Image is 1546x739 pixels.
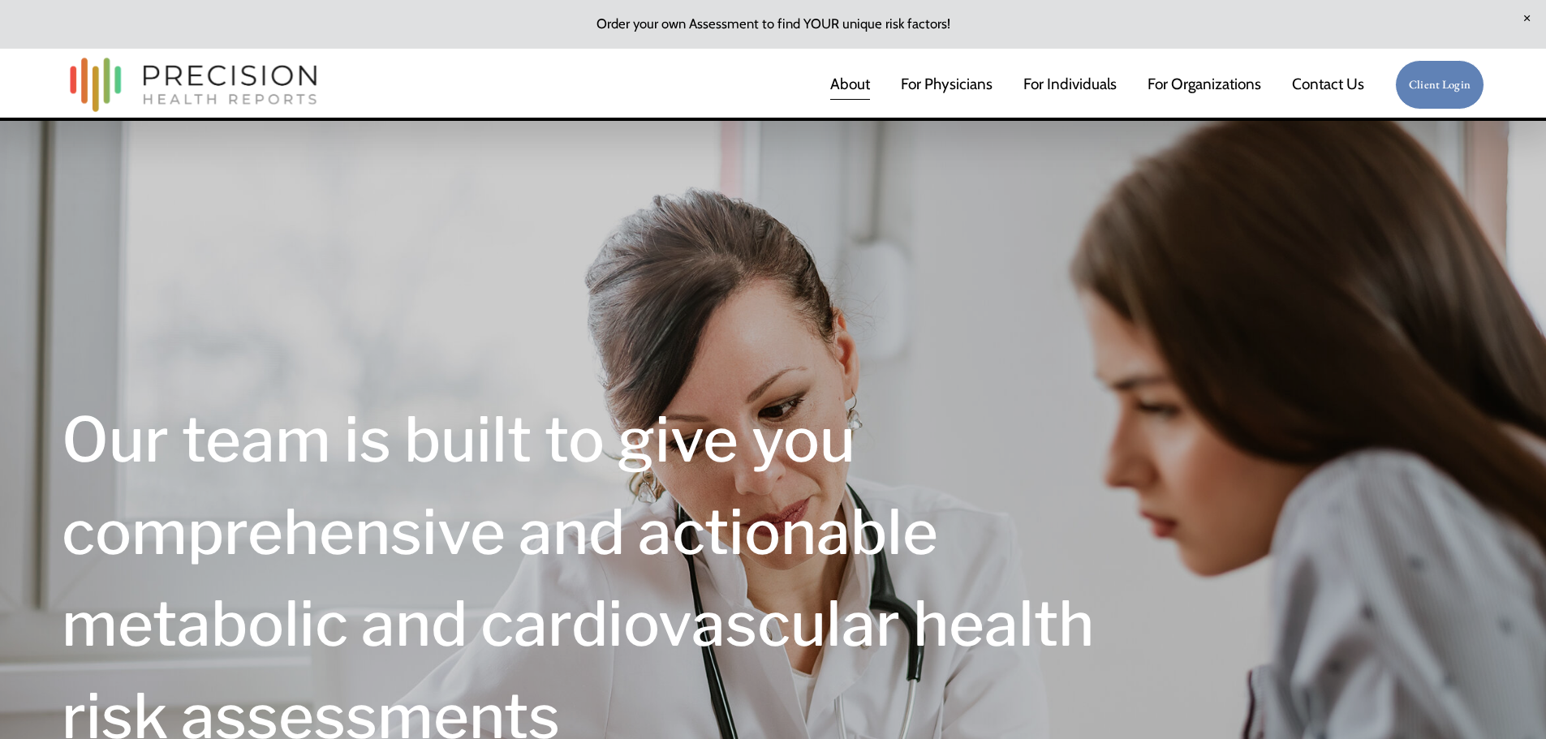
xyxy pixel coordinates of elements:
a: Client Login [1395,60,1484,110]
a: About [830,68,870,102]
a: For Individuals [1023,68,1117,102]
a: Contact Us [1292,68,1364,102]
a: folder dropdown [1148,68,1261,102]
img: Precision Health Reports [62,50,325,119]
span: For Organizations [1148,69,1261,100]
a: For Physicians [901,68,993,102]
